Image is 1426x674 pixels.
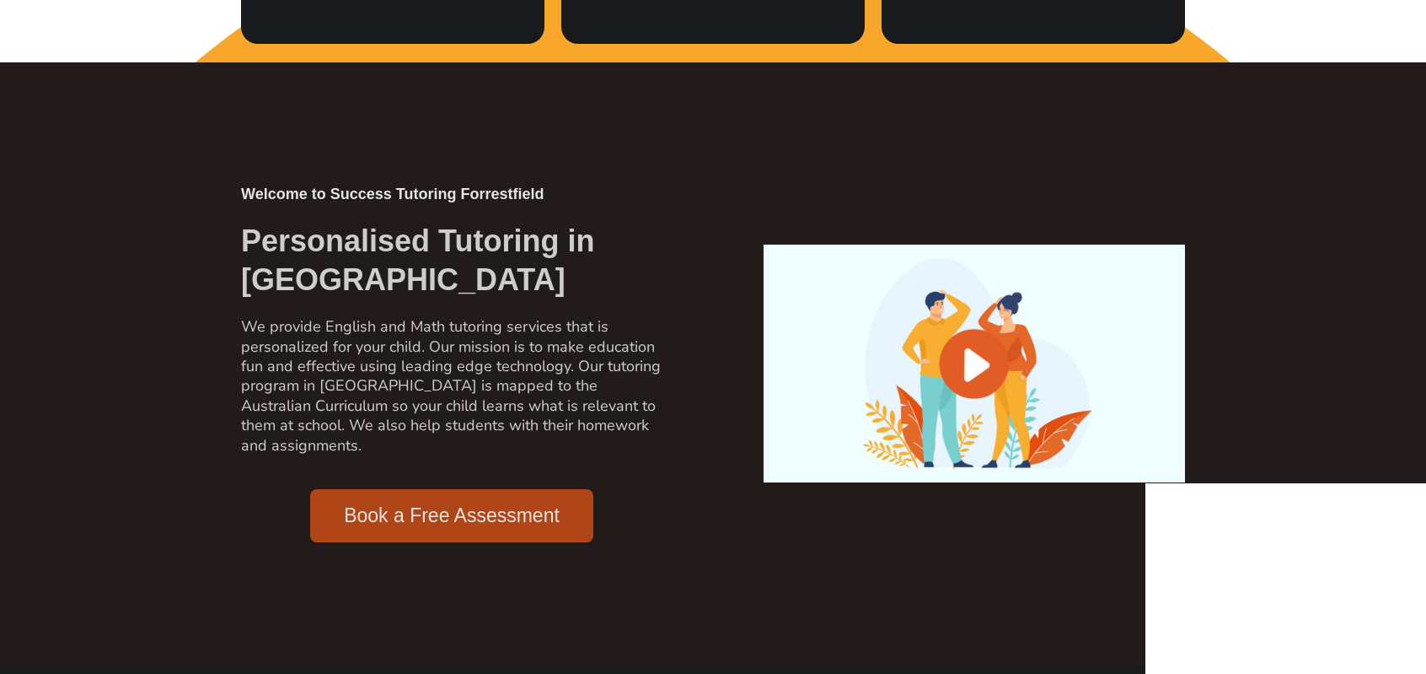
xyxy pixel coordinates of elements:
h2: Welcome to Success Tutoring Forrestfield [241,185,662,204]
a: Book a Free Assessment [310,489,593,542]
iframe: Chat Widget [1145,483,1426,674]
h2: Personalised Tutoring in [GEOGRAPHIC_DATA] [241,222,662,301]
h2: We provide English and Math tutoring services that is personalized for your child. Our mission is... [241,317,662,456]
span: Book a Free Assessment [344,506,560,526]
